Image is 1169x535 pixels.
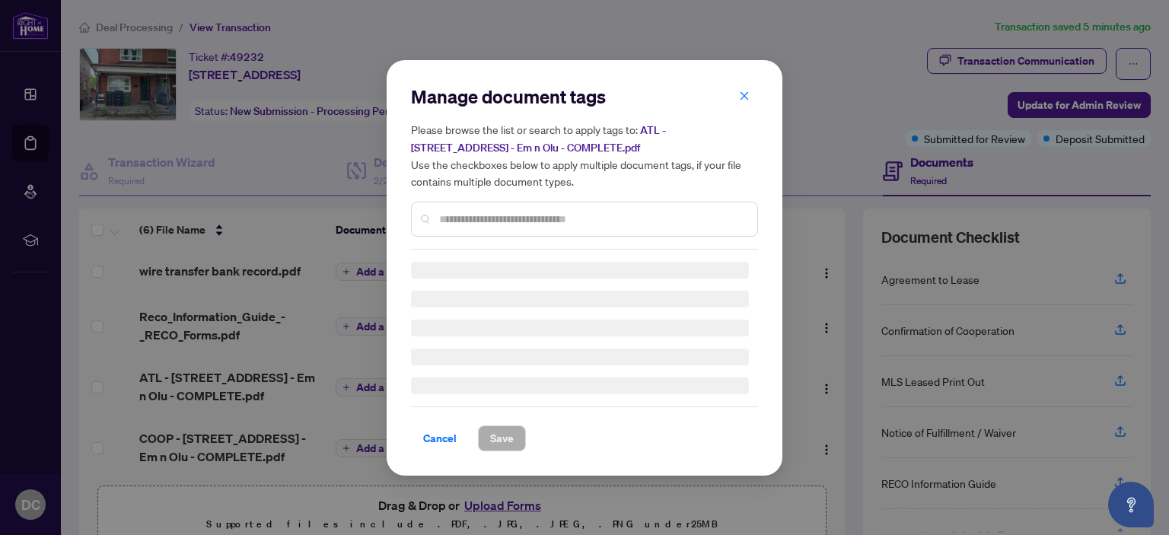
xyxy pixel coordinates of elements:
[739,90,750,100] span: close
[411,84,758,109] h2: Manage document tags
[1108,482,1154,527] button: Open asap
[478,425,526,451] button: Save
[411,123,666,154] span: ATL - [STREET_ADDRESS] - Em n Olu - COMPLETE.pdf
[423,426,457,451] span: Cancel
[411,121,758,189] h5: Please browse the list or search to apply tags to: Use the checkboxes below to apply multiple doc...
[411,425,469,451] button: Cancel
